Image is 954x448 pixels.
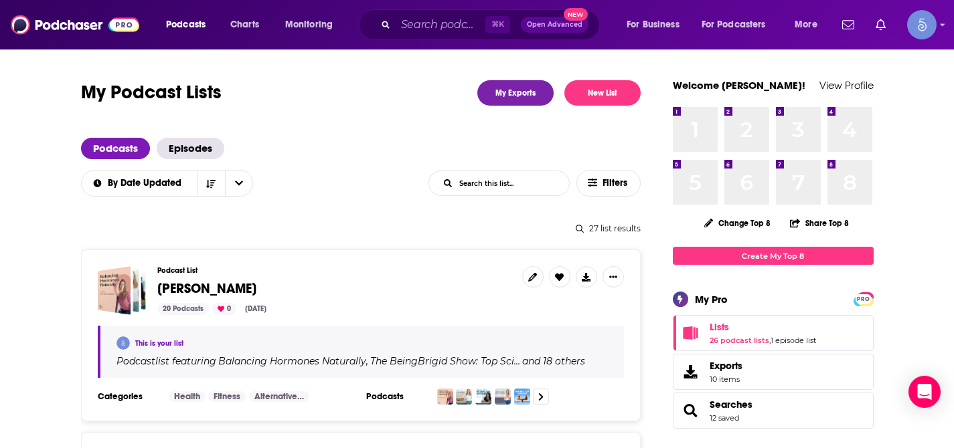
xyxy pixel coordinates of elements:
span: Filters [603,179,629,188]
span: Lists [673,315,874,351]
button: Share Top 8 [789,210,850,236]
img: Mind Your Hormones [495,388,511,405]
button: Show profile menu [907,10,937,39]
span: For Podcasters [702,15,766,34]
span: Monitoring [285,15,333,34]
button: open menu [693,14,785,35]
a: Searches [710,399,752,411]
img: Podchaser - Follow, Share and Rate Podcasts [11,12,139,37]
img: User Profile [907,10,937,39]
a: PRO [856,294,872,304]
span: , [769,336,771,345]
img: Balancing Hormones Naturally [437,388,453,405]
div: 27 list results [81,223,641,233]
span: New [564,8,588,21]
a: Episodes [157,138,224,159]
span: By Date Updated [108,179,186,188]
a: 1 episode list [771,336,816,345]
img: The BeingBrigid Show: Top Science-Backed Women’s Health Podcast for Hormones, Inflammation, Gut H... [456,388,472,405]
div: 0 [212,303,236,315]
a: Exports [673,354,874,390]
a: Podcasts [81,138,150,159]
button: open menu [157,14,223,35]
button: open menu [225,171,253,196]
span: PRO [856,294,872,304]
button: Sort Direction [197,171,225,196]
div: My Pro [695,293,728,306]
button: open menu [617,14,696,35]
a: Show notifications dropdown [870,13,891,36]
button: Show More Button [603,266,624,288]
div: Open Intercom Messenger [908,376,941,408]
div: 20 Podcasts [157,303,209,315]
button: open menu [80,179,197,188]
button: open menu [276,14,350,35]
a: Lists [710,321,816,333]
a: The BeingBrigid Show: Top Sci… [368,356,520,366]
span: Lists [710,321,729,333]
button: Filters [576,170,641,197]
button: Open AdvancedNew [521,17,588,33]
h3: Podcast List [157,266,511,275]
span: 10 items [710,374,742,384]
span: Logged in as Spiral5-G1 [907,10,937,39]
span: ⌘ K [485,16,510,33]
span: Exports [710,360,742,372]
a: Lists [678,324,704,342]
span: For Business [627,15,680,34]
div: [DATE] [240,303,272,315]
p: and 18 others [522,355,585,367]
a: Balancing Hormones Naturally [216,356,366,366]
span: Charts [230,15,259,34]
h4: Balancing Hormones Naturally [218,356,366,366]
a: View Profile [819,79,874,92]
a: Health [169,391,206,402]
div: Podcast list featuring [116,355,608,367]
button: open menu [785,14,834,35]
button: Change Top 8 [696,215,779,231]
span: Open Advanced [527,21,582,28]
span: Searches [673,393,874,429]
span: [PERSON_NAME] [157,280,256,297]
h1: My Podcast Lists [81,80,222,106]
a: This is your list [135,339,183,348]
a: Create My Top 8 [673,247,874,265]
span: Podcasts [166,15,206,34]
div: Search podcasts, credits, & more... [372,9,613,40]
span: More [795,15,817,34]
a: Dr. Daccarett [98,266,147,315]
img: Master Your Metabolism For Weight Loss After 40! | Menopause, Lose Weight, Bloating, Perimenopaus... [475,388,491,405]
button: New List [564,80,641,106]
a: [PERSON_NAME] [157,282,256,296]
a: 12 saved [710,413,739,423]
h2: Choose List sort [81,170,253,197]
span: Exports [678,362,704,381]
img: Rebalance Your Hormones [514,388,530,405]
a: Show notifications dropdown [837,13,860,36]
a: Alternative Health [249,391,309,402]
h3: Categories [98,391,158,402]
input: Search podcasts, credits, & more... [396,14,485,35]
a: Fitness [208,391,246,402]
img: Teresa [116,336,130,350]
a: 26 podcast lists [710,336,769,345]
h4: The BeingBrigid Show: Top Sci… [370,356,520,366]
a: Welcome [PERSON_NAME]! [673,79,805,92]
h3: Podcasts [366,391,426,402]
a: Charts [222,14,267,35]
a: My Exports [477,80,554,106]
a: Searches [678,401,704,420]
span: , [366,355,368,367]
